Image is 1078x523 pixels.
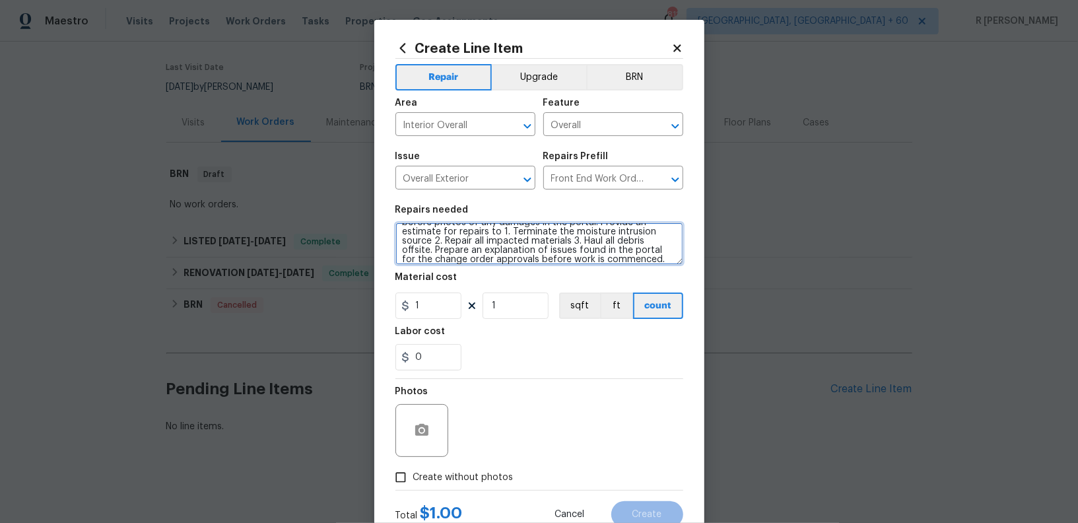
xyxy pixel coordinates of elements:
[395,387,428,396] h5: Photos
[395,327,446,336] h5: Labor cost
[395,41,671,55] h2: Create Line Item
[395,152,421,161] h5: Issue
[395,205,469,215] h5: Repairs needed
[666,117,685,135] button: Open
[632,510,662,520] span: Create
[555,510,585,520] span: Cancel
[518,117,537,135] button: Open
[543,152,609,161] h5: Repairs Prefill
[518,170,537,189] button: Open
[395,223,683,265] textarea: #Resale Please investigate the claim that there is water running on the stairs. Identify areas wi...
[666,170,685,189] button: Open
[395,506,463,522] div: Total
[492,64,586,90] button: Upgrade
[421,505,463,521] span: $ 1.00
[395,98,418,108] h5: Area
[633,293,683,319] button: count
[586,64,683,90] button: BRN
[600,293,633,319] button: ft
[395,273,457,282] h5: Material cost
[543,98,580,108] h5: Feature
[559,293,600,319] button: sqft
[413,471,514,485] span: Create without photos
[395,64,492,90] button: Repair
